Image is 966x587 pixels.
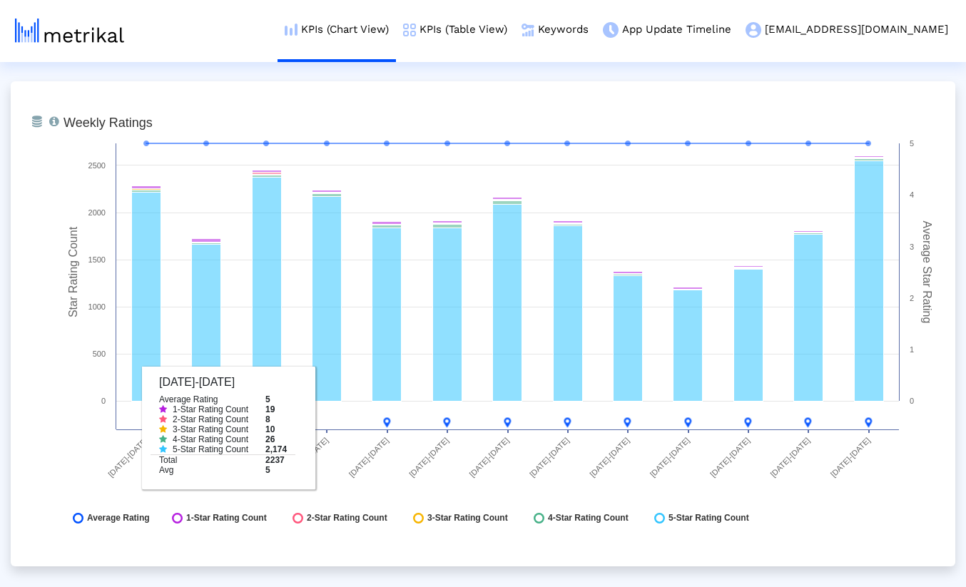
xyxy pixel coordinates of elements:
[87,513,150,524] span: Average Rating
[88,255,106,264] text: 1500
[407,436,450,479] text: [DATE]-[DATE]
[548,513,629,524] span: 4-Star Rating Count
[101,397,106,405] text: 0
[649,436,691,479] text: [DATE]-[DATE]
[528,436,571,479] text: [DATE]-[DATE]
[15,19,124,43] img: metrical-logo-light.png
[910,190,914,199] text: 4
[285,24,298,36] img: kpi-chart-menu-icon.png
[910,345,914,354] text: 1
[921,221,933,324] tspan: Average Star Rating
[287,436,330,479] text: [DATE]-[DATE]
[93,349,106,358] text: 500
[427,513,508,524] span: 3-Star Rating Count
[307,513,387,524] span: 2-Star Rating Count
[63,116,153,130] tspan: Weekly Ratings
[910,243,914,251] text: 3
[67,226,79,317] tspan: Star Rating Count
[910,397,914,405] text: 0
[768,436,811,479] text: [DATE]-[DATE]
[88,161,106,170] text: 2500
[708,436,751,479] text: [DATE]-[DATE]
[603,22,619,38] img: app-update-menu-icon.png
[522,24,534,36] img: keywords.png
[186,513,267,524] span: 1-Star Rating Count
[829,436,872,479] text: [DATE]-[DATE]
[746,22,761,38] img: my-account-menu-icon.png
[467,436,510,479] text: [DATE]-[DATE]
[588,436,631,479] text: [DATE]-[DATE]
[227,436,270,479] text: [DATE]-[DATE]
[88,208,106,217] text: 2000
[167,436,210,479] text: [DATE]-[DATE]
[88,302,106,311] text: 1000
[106,436,149,479] text: [DATE]-[DATE]
[403,24,416,36] img: kpi-table-menu-icon.png
[910,139,914,148] text: 5
[347,436,390,479] text: [DATE]-[DATE]
[668,513,749,524] span: 5-Star Rating Count
[910,294,914,302] text: 2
